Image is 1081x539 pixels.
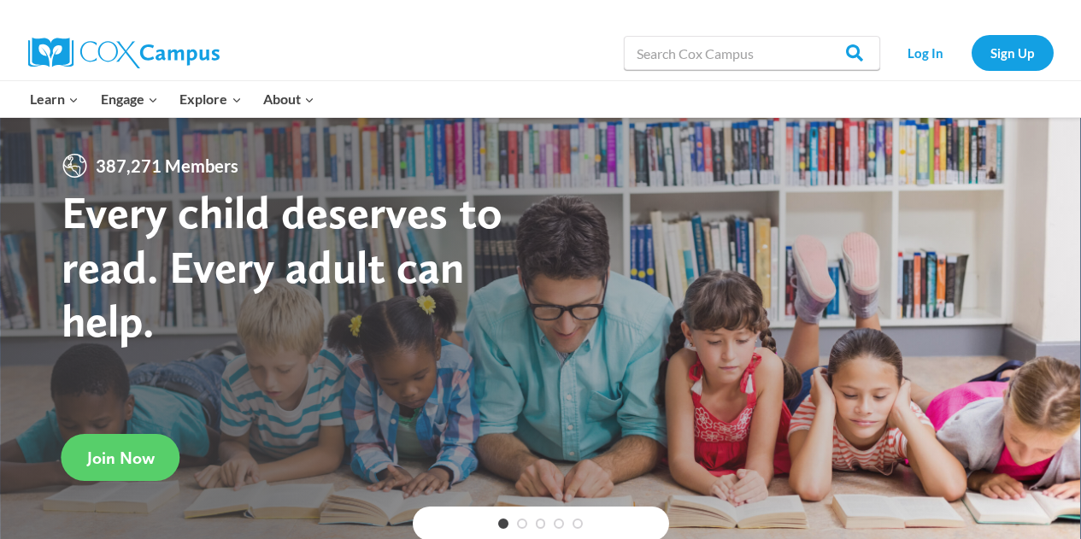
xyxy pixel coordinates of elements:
span: About [263,88,314,110]
input: Search Cox Campus [624,36,880,70]
a: 2 [517,518,527,529]
span: 387,271 Members [89,152,245,179]
a: Join Now [62,434,180,481]
span: Engage [101,88,158,110]
nav: Secondary Navigation [889,35,1054,70]
strong: Every child deserves to read. Every adult can help. [62,185,502,348]
nav: Primary Navigation [20,81,326,117]
a: Log In [889,35,963,70]
a: 3 [536,518,546,529]
a: 5 [573,518,583,529]
img: Cox Campus [28,38,220,68]
a: Sign Up [972,35,1054,70]
a: 1 [498,518,508,529]
span: Learn [30,88,79,110]
a: 4 [554,518,564,529]
span: Explore [179,88,241,110]
span: Join Now [87,448,155,468]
